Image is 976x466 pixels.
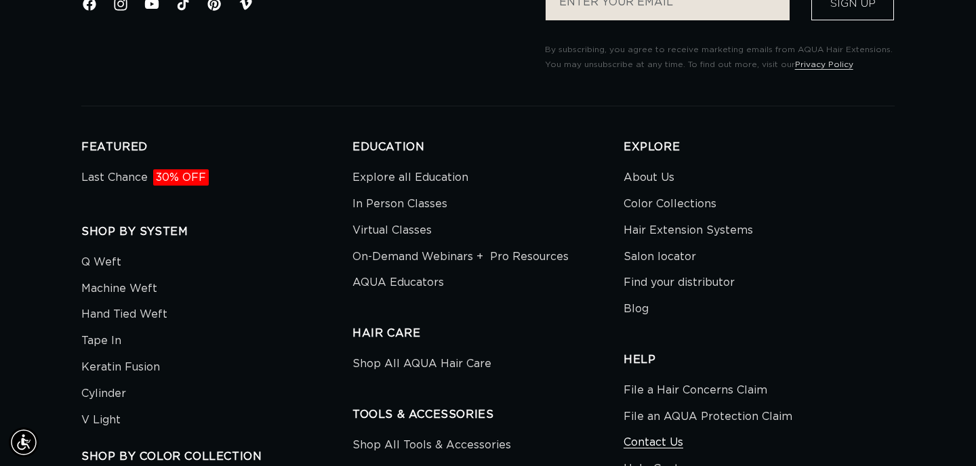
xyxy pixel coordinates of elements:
a: AQUA Educators [352,270,444,296]
a: Privacy Policy [795,60,853,68]
a: In Person Classes [352,191,447,217]
h2: HELP [624,353,895,367]
a: Keratin Fusion [81,354,160,381]
h2: HAIR CARE [352,326,624,341]
a: Blog [624,296,649,322]
h2: SHOP BY COLOR COLLECTION [81,450,352,464]
a: Find your distributor [624,270,735,296]
a: Color Collections [624,191,716,217]
a: File a Hair Concerns Claim [624,381,767,404]
a: Shop All Tools & Accessories [352,436,511,459]
a: V Light [81,407,121,433]
a: Explore all Education [352,168,468,191]
a: Salon locator [624,244,696,270]
a: Last Chance30% OFF [81,168,209,191]
a: Virtual Classes [352,217,432,244]
a: Q Weft [81,253,121,276]
iframe: Chat Widget [908,401,976,466]
h2: TOOLS & ACCESSORIES [352,408,624,422]
a: Hair Extension Systems [624,217,753,244]
h2: EDUCATION [352,140,624,154]
a: File an AQUA Protection Claim [624,404,792,430]
a: About Us [624,168,674,191]
a: Cylinder [81,381,126,407]
a: Shop All AQUA Hair Care [352,354,491,377]
a: On-Demand Webinars + Pro Resources [352,244,569,270]
a: Contact Us [624,429,683,456]
h2: EXPLORE [624,140,895,154]
a: Tape In [81,328,121,354]
h2: FEATURED [81,140,352,154]
p: By subscribing, you agree to receive marketing emails from AQUA Hair Extensions. You may unsubscr... [545,43,895,72]
a: Machine Weft [81,276,157,302]
a: Hand Tied Weft [81,301,167,328]
div: Accessibility Menu [9,427,39,457]
span: 30% OFF [153,169,209,186]
h2: SHOP BY SYSTEM [81,225,352,239]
